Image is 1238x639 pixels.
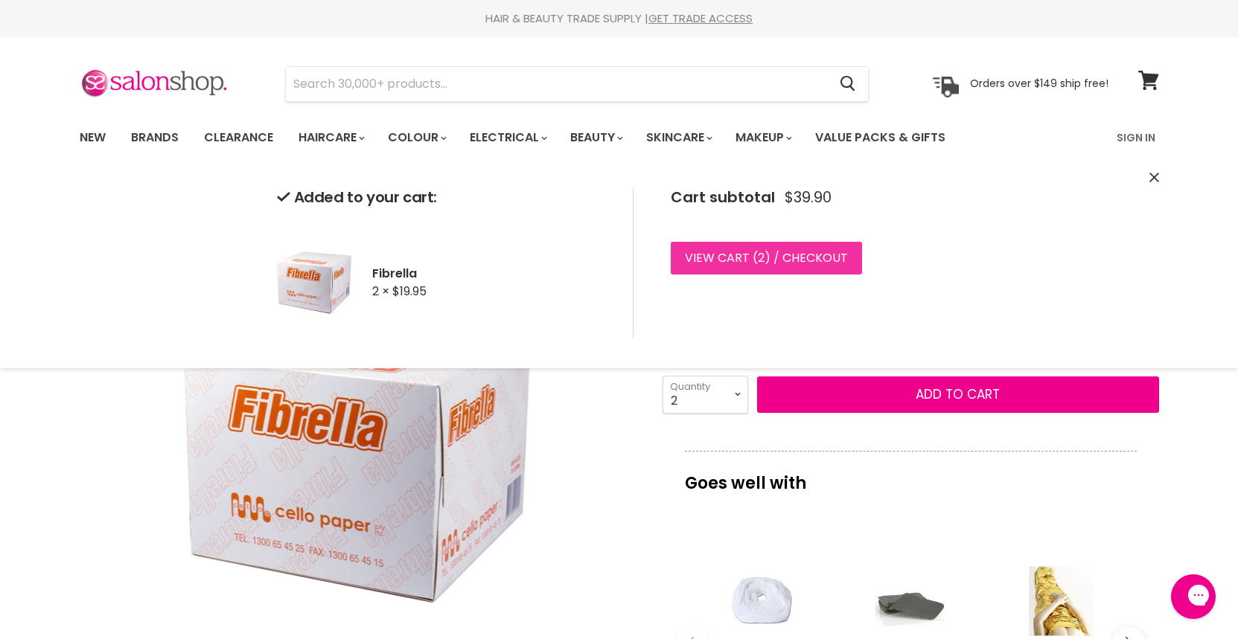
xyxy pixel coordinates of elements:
a: Brands [120,122,190,153]
nav: Main [61,116,1178,159]
span: $39.90 [785,189,832,206]
a: GET TRADE ACCESS [648,10,753,26]
a: View cart (2) / Checkout [671,242,862,274]
ul: Main menu [68,116,1033,159]
a: Value Packs & Gifts [804,122,957,153]
p: Goes well with [685,451,1137,500]
a: Makeup [724,122,801,153]
span: 2 [758,249,765,266]
p: Orders over $149 ship free! [970,77,1108,90]
input: Search [286,67,829,101]
h2: Added to your cart: [277,189,609,206]
button: Close [1149,170,1159,186]
button: Add to cart [757,376,1159,414]
span: $19.95 [392,283,427,300]
a: Electrical [459,122,556,153]
select: Quantity [663,376,748,413]
a: Clearance [193,122,284,153]
a: New [68,122,117,153]
a: Sign In [1108,122,1164,153]
img: Fibrella [277,227,351,338]
h2: Fibrella [372,266,609,281]
a: Colour [377,122,456,153]
button: Search [829,67,868,101]
form: Product [285,66,869,102]
span: Cart subtotal [671,187,775,208]
a: Haircare [287,122,374,153]
span: Add to cart [916,385,1000,403]
iframe: Gorgias live chat messenger [1164,569,1223,624]
a: Beauty [559,122,632,153]
span: 2 × [372,283,389,300]
div: HAIR & BEAUTY TRADE SUPPLY | [61,11,1178,26]
a: Skincare [635,122,721,153]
